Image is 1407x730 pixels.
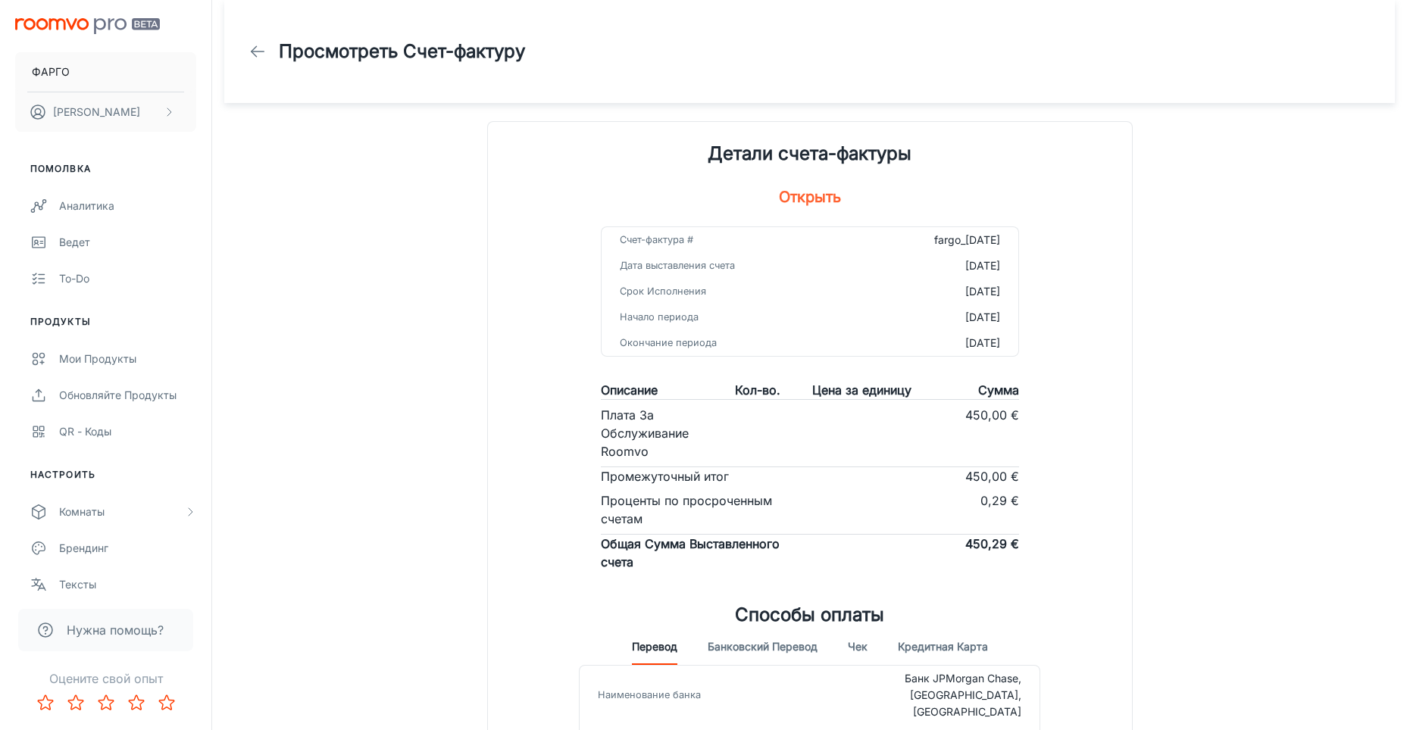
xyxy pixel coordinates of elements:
[30,469,95,480] ya-tr-span: Настроить
[620,311,699,323] ya-tr-span: Начало периода
[59,352,136,365] ya-tr-span: Мои Продукты
[601,493,772,526] ya-tr-span: Проценты по просроченным счетам
[601,407,689,459] ya-tr-span: Плата За Обслуживание Roomvo
[708,640,818,654] ya-tr-span: Банковский перевод
[620,285,706,297] ya-tr-span: Срок Исполнения
[965,467,1019,485] p: 450,00 €
[59,541,108,554] ya-tr-span: Брендинг
[30,316,91,327] ya-tr-span: Продукты
[49,671,163,686] ya-tr-span: Оцените свой опыт
[152,688,182,718] button: Оцените 5 звезд
[735,604,884,625] ya-tr-span: Способы оплаты
[965,536,1019,551] ya-tr-span: 450,29 €
[59,199,114,212] ya-tr-span: Аналитика
[53,105,140,118] ya-tr-span: [PERSON_NAME]
[905,672,1021,718] ya-tr-span: Банк JPMorgan Chase, [GEOGRAPHIC_DATA], [GEOGRAPHIC_DATA]
[601,536,780,569] ya-tr-span: Общая Сумма Выставленного счета
[852,253,1018,279] td: [DATE]
[91,688,121,718] button: Оцените 3 звезды
[898,640,988,654] ya-tr-span: Кредитная карта
[735,382,780,398] ya-tr-span: Кол-во.
[59,272,89,285] ya-tr-span: To-do
[279,40,525,62] ya-tr-span: Просмотреть Счет-фактуру
[852,330,1018,356] td: [DATE]
[15,18,160,34] img: Бета-версия Roomvo PRO
[61,688,91,718] button: Оцените 2 звезды
[848,640,868,654] ya-tr-span: Чек
[620,260,735,271] ya-tr-span: Дата выставления счета
[59,425,111,438] ya-tr-span: QR - коды
[601,469,729,484] ya-tr-span: Промежуточный итог
[601,382,658,398] ya-tr-span: Описание
[598,689,701,700] ya-tr-span: Наименование банка
[30,688,61,718] button: Оцените 1 звезду
[812,382,911,398] ya-tr-span: Цена за единицу
[852,304,1018,330] td: [DATE]
[30,163,91,174] ya-tr-span: Помолвка
[708,142,911,164] ya-tr-span: Детали счета-фактуры
[32,65,70,78] ya-tr-span: ФАРГО
[965,407,1019,423] ya-tr-span: 450,00 €
[852,279,1018,304] td: [DATE]
[978,382,1019,398] ya-tr-span: Сумма
[934,233,1000,246] ya-tr-span: fargo_[DATE]
[59,578,96,591] ya-tr-span: Тексты
[980,493,1019,508] ya-tr-span: 0,29 €
[632,640,677,654] ya-tr-span: Перевод
[779,188,841,206] ya-tr-span: Открыть
[59,388,177,401] ya-tr-span: Обновляйте продукты
[15,92,196,132] button: [PERSON_NAME]
[15,52,196,92] button: ФАРГО
[59,505,105,518] ya-tr-span: Комнаты
[620,337,717,348] ya-tr-span: Окончание периода
[620,234,693,245] ya-tr-span: Счет-фактура #
[121,688,152,718] button: Оцените 4 звезды
[59,236,90,248] ya-tr-span: Ведет
[67,622,164,638] ya-tr-span: Нужна помощь?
